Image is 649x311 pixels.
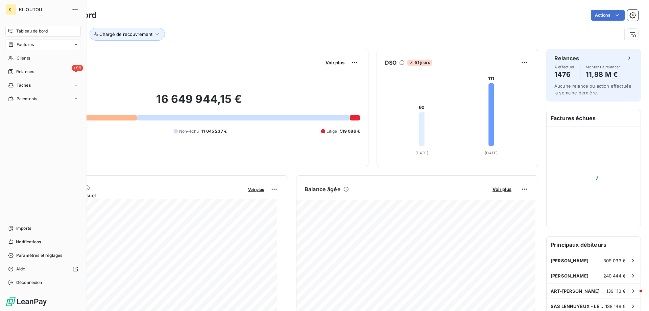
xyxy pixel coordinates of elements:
[17,96,37,102] span: Paiements
[606,288,626,294] span: 139 113 €
[16,266,25,272] span: Aide
[551,273,588,279] span: [PERSON_NAME]
[323,60,346,66] button: Voir plus
[16,225,31,231] span: Imports
[5,264,81,274] a: Aide
[554,83,631,95] span: Aucune relance ou action effectuée la semaine dernière.
[90,28,165,41] button: Chargé de recouvrement
[99,31,152,37] span: Chargé de recouvrement
[554,65,575,69] span: À effectuer
[326,60,344,65] span: Voir plus
[19,7,68,12] span: KILOUTOU
[415,151,428,155] tspan: [DATE]
[5,296,47,307] img: Logo LeanPay
[16,252,62,259] span: Paramètres et réglages
[17,82,31,88] span: Tâches
[72,65,83,71] span: +99
[603,258,626,263] span: 309 033 €
[38,92,360,113] h2: 16 649 944,15 €
[17,42,34,48] span: Factures
[492,186,511,192] span: Voir plus
[340,128,360,134] span: 519 086 €
[626,288,642,304] iframe: Intercom live chat
[17,55,30,61] span: Clients
[385,59,396,67] h6: DSO
[407,60,432,66] span: 51 jours
[551,288,600,294] span: ART-[PERSON_NAME]
[554,54,579,62] h6: Relances
[16,69,34,75] span: Relances
[547,110,641,126] h6: Factures échues
[201,128,227,134] span: 11 045 237 €
[16,280,42,286] span: Déconnexion
[16,28,48,34] span: Tableau de bord
[547,237,641,253] h6: Principaux débiteurs
[38,192,243,199] span: Chiffre d'affaires mensuel
[591,10,625,21] button: Actions
[327,128,337,134] span: Litige
[586,69,620,80] h4: 11,98 M €
[490,186,513,192] button: Voir plus
[551,258,588,263] span: [PERSON_NAME]
[603,273,626,279] span: 240 444 €
[554,69,575,80] h4: 1476
[5,4,16,15] div: KI
[605,304,626,309] span: 138 148 €
[246,186,266,192] button: Voir plus
[16,239,41,245] span: Notifications
[551,304,605,309] span: SAS LENNUYEUX - LE FOLL
[586,65,620,69] span: Montant à relancer
[248,187,264,192] span: Voir plus
[179,128,199,134] span: Non-échu
[485,151,498,155] tspan: [DATE]
[305,185,341,193] h6: Balance âgée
